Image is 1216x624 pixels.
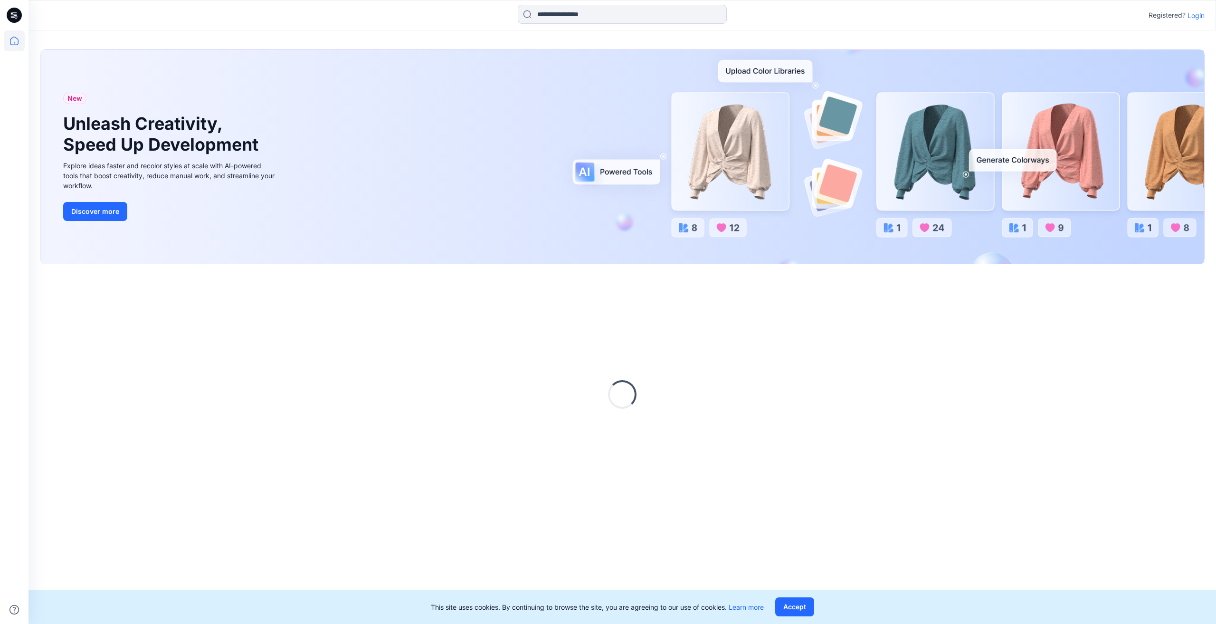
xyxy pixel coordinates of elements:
button: Accept [775,597,814,616]
p: Registered? [1149,10,1186,21]
button: Discover more [63,202,127,221]
a: Discover more [63,202,277,221]
a: Learn more [729,603,764,611]
span: New [67,93,82,104]
h1: Unleash Creativity, Speed Up Development [63,114,263,154]
div: Explore ideas faster and recolor styles at scale with AI-powered tools that boost creativity, red... [63,161,277,191]
p: Login [1187,10,1205,20]
p: This site uses cookies. By continuing to browse the site, you are agreeing to our use of cookies. [431,602,764,612]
